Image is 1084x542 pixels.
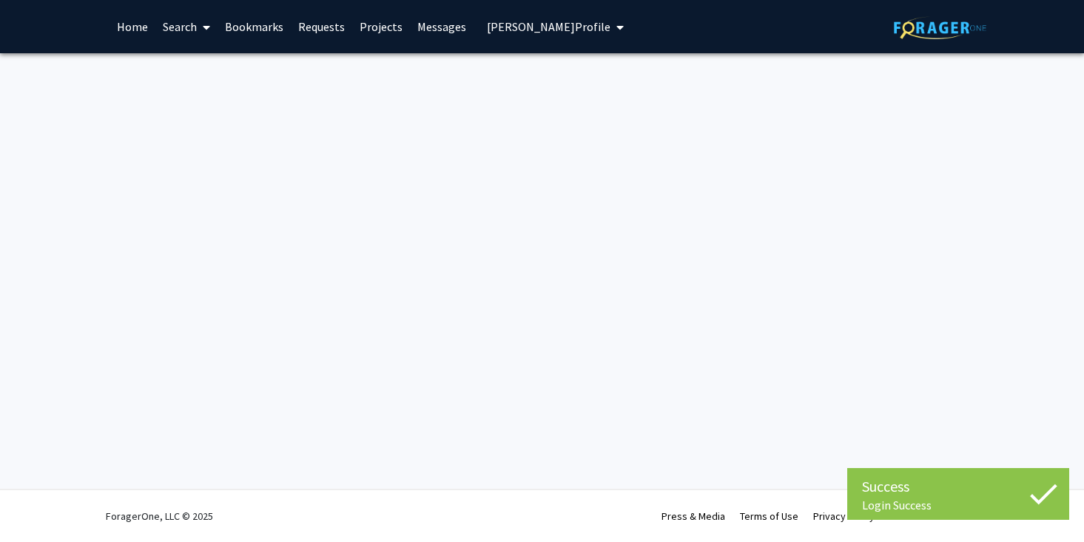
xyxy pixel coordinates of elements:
a: Bookmarks [218,1,291,52]
div: ForagerOne, LLC © 2025 [106,490,213,542]
span: [PERSON_NAME] Profile [487,19,610,34]
a: Press & Media [661,509,725,523]
a: Requests [291,1,352,52]
div: Login Success [862,498,1054,512]
a: Terms of Use [740,509,798,523]
a: Privacy Policy [813,509,875,523]
a: Search [155,1,218,52]
img: ForagerOne Logo [894,16,986,39]
a: Messages [410,1,474,52]
a: Projects [352,1,410,52]
div: Success [862,475,1054,498]
a: Home [110,1,155,52]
